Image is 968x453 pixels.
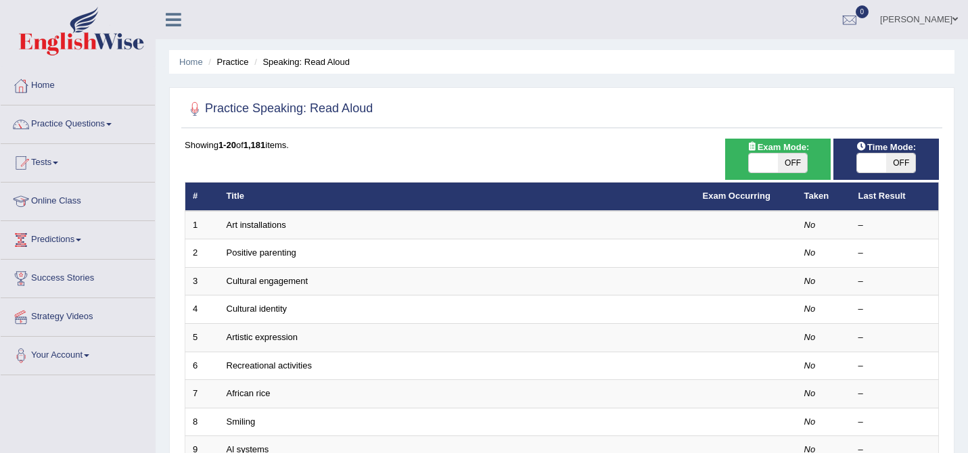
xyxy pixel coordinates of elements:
[858,247,931,260] div: –
[185,239,219,268] td: 2
[804,388,816,398] em: No
[227,360,312,371] a: Recreational activities
[886,153,915,172] span: OFF
[1,67,155,101] a: Home
[185,139,939,151] div: Showing of items.
[185,408,219,436] td: 8
[185,295,219,324] td: 4
[804,247,816,258] em: No
[185,99,373,119] h2: Practice Speaking: Read Aloud
[227,416,256,427] a: Smiling
[1,337,155,371] a: Your Account
[1,183,155,216] a: Online Class
[703,191,770,201] a: Exam Occurring
[858,360,931,373] div: –
[804,416,816,427] em: No
[741,140,814,154] span: Exam Mode:
[804,220,816,230] em: No
[858,303,931,316] div: –
[227,220,286,230] a: Art installations
[219,183,695,211] th: Title
[227,332,298,342] a: Artistic expression
[1,260,155,293] a: Success Stories
[858,416,931,429] div: –
[205,55,248,68] li: Practice
[778,153,807,172] span: OFF
[804,276,816,286] em: No
[244,140,266,150] b: 1,181
[1,298,155,332] a: Strategy Videos
[804,304,816,314] em: No
[858,219,931,232] div: –
[858,275,931,288] div: –
[725,139,831,180] div: Show exams occurring in exams
[851,183,939,211] th: Last Result
[797,183,851,211] th: Taken
[1,105,155,139] a: Practice Questions
[227,247,296,258] a: Positive parenting
[804,360,816,371] em: No
[185,380,219,408] td: 7
[851,140,921,154] span: Time Mode:
[227,388,271,398] a: African rice
[804,332,816,342] em: No
[858,331,931,344] div: –
[227,276,308,286] a: Cultural engagement
[1,144,155,178] a: Tests
[251,55,350,68] li: Speaking: Read Aloud
[185,324,219,352] td: 5
[227,304,287,314] a: Cultural identity
[1,221,155,255] a: Predictions
[185,211,219,239] td: 1
[185,267,219,295] td: 3
[185,352,219,380] td: 6
[218,140,236,150] b: 1-20
[185,183,219,211] th: #
[858,387,931,400] div: –
[179,57,203,67] a: Home
[856,5,869,18] span: 0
